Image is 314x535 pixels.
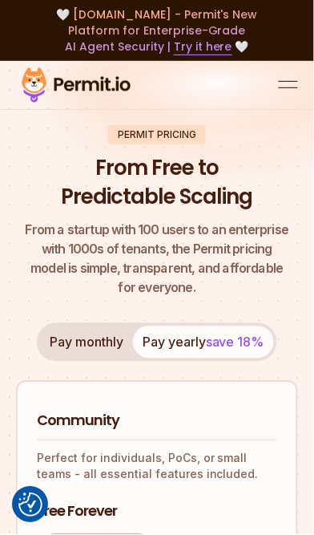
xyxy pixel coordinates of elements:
[37,502,277,522] h3: Free Forever
[16,64,136,106] img: Permit logo
[16,6,298,55] div: 🤍 🤍
[37,451,277,483] p: Perfect for individuals, PoCs, or small teams - all essential features included.
[16,154,298,212] h1: From Free to Predictable Scaling
[18,493,42,517] button: Consent Preferences
[18,493,42,517] img: Revisit consent button
[279,75,298,95] button: open menu
[40,326,133,359] button: Pay monthly
[174,39,232,55] a: Try it here
[65,6,258,55] span: [DOMAIN_NAME] - Permit's New Platform for Enterprise-Grade AI Agent Security |
[16,221,298,298] p: the Permit pricing model is simple, transparent, and affordable for everyone.
[25,222,288,257] span: From a startup with 100 users to an enterprise with 1000s of tenants,
[37,411,277,432] h2: Community
[108,125,206,144] div: Permit Pricing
